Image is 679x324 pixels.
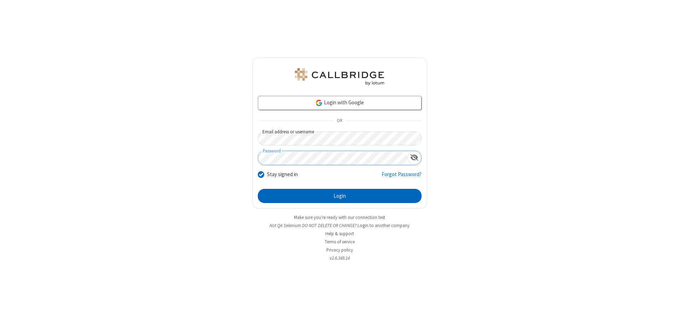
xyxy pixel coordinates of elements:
a: Make sure you're ready with our connection test [294,214,385,220]
button: Login [258,189,422,203]
li: Not QA Selenium DO NOT DELETE OR CHANGE? [252,222,427,229]
a: Forgot Password? [382,170,422,184]
a: Login with Google [258,96,422,110]
a: Help & support [325,231,354,237]
label: Stay signed in [267,170,298,179]
input: Email address or username [258,132,422,145]
li: v2.6.349.14 [252,255,427,261]
div: Show password [407,151,421,164]
a: Privacy policy [326,247,353,253]
img: QA Selenium DO NOT DELETE OR CHANGE [294,68,385,85]
input: Password [258,151,407,165]
a: Terms of service [325,239,355,245]
button: Login to another company [358,222,410,229]
span: OR [334,116,345,126]
img: google-icon.png [315,99,323,107]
